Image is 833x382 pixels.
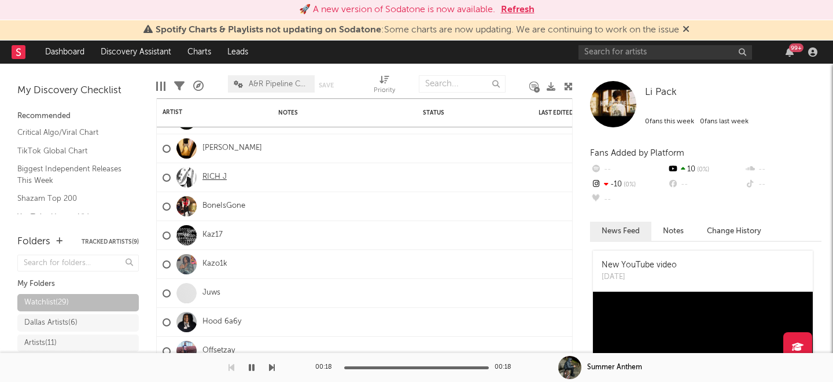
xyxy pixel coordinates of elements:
[695,222,773,241] button: Change History
[17,145,127,157] a: TikTok Global Chart
[17,277,139,291] div: My Folders
[315,361,338,374] div: 00:18
[202,172,227,182] a: RICH J
[578,45,752,60] input: Search for artists
[278,109,394,116] div: Notes
[423,109,498,116] div: Status
[174,69,185,103] div: Filters
[24,296,69,310] div: Watchlist ( 29 )
[419,75,506,93] input: Search...
[202,317,241,327] a: Hood 6a6y
[202,259,227,269] a: Kazo1k
[590,162,667,177] div: --
[744,177,821,192] div: --
[590,149,684,157] span: Fans Added by Platform
[667,162,744,177] div: 10
[645,118,749,125] span: 0 fans last week
[202,230,223,240] a: Kaz17
[602,259,677,271] div: New YouTube video
[786,47,794,57] button: 99+
[587,362,642,373] div: Summer Anthem
[645,118,694,125] span: 0 fans this week
[17,84,139,98] div: My Discovery Checklist
[299,3,495,17] div: 🚀 A new version of Sodatone is now available.
[202,201,245,211] a: BoneIsGone
[695,167,709,173] span: 0 %
[156,25,679,35] span: : Some charts are now updating. We are continuing to work on the issue
[374,84,395,98] div: Priority
[495,361,518,374] div: 00:18
[93,41,179,64] a: Discovery Assistant
[17,314,139,332] a: Dallas Artists(6)
[622,182,636,188] span: 0 %
[667,177,744,192] div: --
[17,109,139,123] div: Recommended
[602,271,677,283] div: [DATE]
[645,87,677,97] span: Li Pack
[789,43,803,52] div: 99 +
[219,41,256,64] a: Leads
[24,316,78,330] div: Dallas Artists ( 6 )
[179,41,219,64] a: Charts
[202,346,235,356] a: Offsetzay
[17,255,139,271] input: Search for folders...
[539,109,579,116] div: Last Edited
[37,41,93,64] a: Dashboard
[590,177,667,192] div: -10
[590,222,651,241] button: News Feed
[156,69,165,103] div: Edit Columns
[651,222,695,241] button: Notes
[193,69,204,103] div: A&R Pipeline
[249,80,309,88] span: A&R Pipeline Collaboration Official
[17,126,127,139] a: Critical Algo/Viral Chart
[374,69,395,103] div: Priority
[683,25,690,35] span: Dismiss
[17,163,127,186] a: Biggest Independent Releases This Week
[319,82,334,89] button: Save
[17,294,139,311] a: Watchlist(29)
[156,25,381,35] span: Spotify Charts & Playlists not updating on Sodatone
[17,235,50,249] div: Folders
[82,239,139,245] button: Tracked Artists(9)
[645,87,677,98] a: Li Pack
[202,288,220,298] a: Juws
[590,192,667,207] div: --
[17,192,127,205] a: Shazam Top 200
[163,109,249,116] div: Artist
[501,3,535,17] button: Refresh
[744,162,821,177] div: --
[17,211,127,223] a: YouTube Hottest Videos
[24,336,57,350] div: Artists ( 11 )
[17,335,139,352] a: Artists(11)
[202,144,262,153] a: [PERSON_NAME]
